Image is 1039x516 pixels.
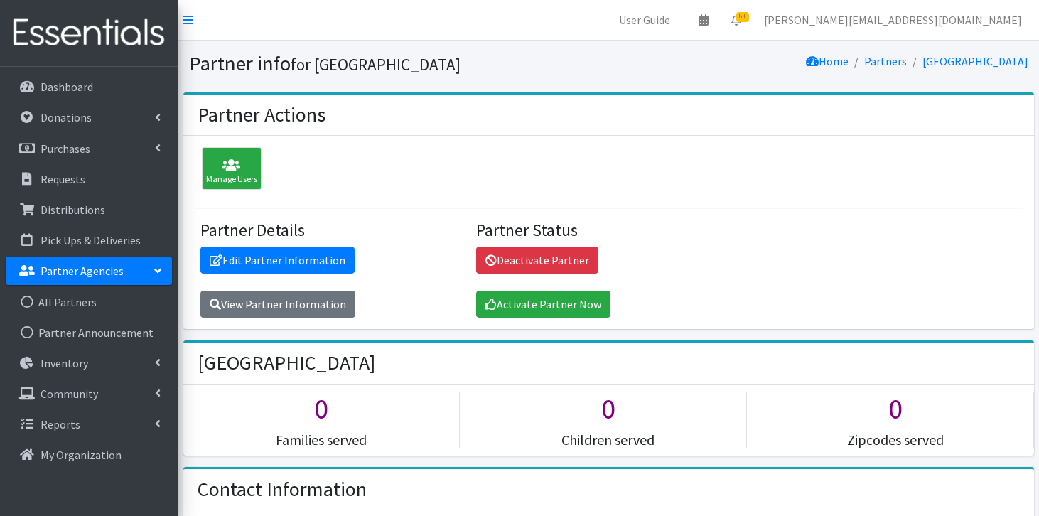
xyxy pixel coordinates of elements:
a: Activate Partner Now [476,291,610,318]
p: Community [41,387,98,401]
a: Manage Users [195,163,262,178]
h2: Contact Information [198,478,367,502]
a: Reports [6,410,172,439]
a: [GEOGRAPHIC_DATA] [922,54,1028,68]
p: Reports [41,417,80,431]
p: Partner Agencies [41,264,124,278]
h5: Families served [183,431,459,448]
a: Community [6,380,172,408]
h2: [GEOGRAPHIC_DATA] [198,351,375,375]
a: My Organization [6,441,172,469]
a: Pick Ups & Deliveries [6,226,172,254]
a: Partner Announcement [6,318,172,347]
a: Partner Agencies [6,257,172,285]
h4: Partner Details [200,220,465,241]
a: Donations [6,103,172,131]
a: Inventory [6,349,172,377]
p: Inventory [41,356,88,370]
a: Purchases [6,134,172,163]
h5: Zipcodes served [758,431,1033,448]
h1: 0 [470,392,746,426]
a: Partners [864,54,907,68]
p: Requests [41,172,85,186]
h1: Partner info [189,51,603,76]
h4: Partner Status [476,220,741,241]
p: Distributions [41,203,105,217]
img: HumanEssentials [6,9,172,57]
p: Donations [41,110,92,124]
a: Home [806,54,849,68]
div: Manage Users [202,147,262,190]
small: for [GEOGRAPHIC_DATA] [291,54,461,75]
a: User Guide [608,6,682,34]
a: Requests [6,165,172,193]
span: 61 [736,12,749,22]
a: All Partners [6,288,172,316]
p: Dashboard [41,80,93,94]
a: [PERSON_NAME][EMAIL_ADDRESS][DOMAIN_NAME] [753,6,1033,34]
h1: 0 [758,392,1033,426]
p: Pick Ups & Deliveries [41,233,141,247]
h5: Children served [470,431,746,448]
p: Purchases [41,141,90,156]
a: Dashboard [6,72,172,101]
a: Edit Partner Information [200,247,355,274]
h2: Partner Actions [198,103,325,127]
p: My Organization [41,448,122,462]
a: Deactivate Partner [476,247,598,274]
h1: 0 [183,392,459,426]
a: Distributions [6,195,172,224]
a: 61 [720,6,753,34]
a: View Partner Information [200,291,355,318]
